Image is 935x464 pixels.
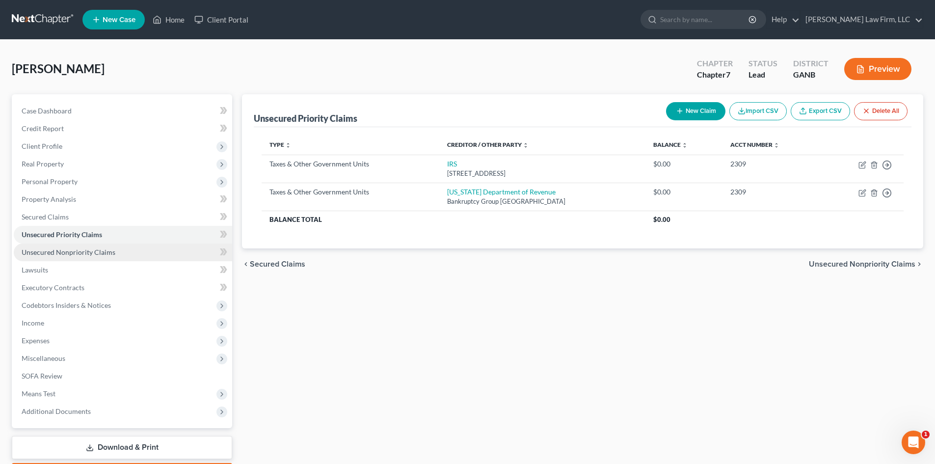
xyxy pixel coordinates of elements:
div: 2309 [730,159,814,169]
div: Status [748,58,777,69]
span: Real Property [22,160,64,168]
a: [PERSON_NAME] Law Firm, LLC [801,11,923,28]
a: Unsecured Nonpriority Claims [14,244,232,261]
i: chevron_left [242,260,250,268]
span: 7 [726,70,730,79]
span: Unsecured Priority Claims [22,230,102,239]
a: Lawsuits [14,261,232,279]
th: Balance Total [262,211,645,228]
span: Expenses [22,336,50,345]
i: unfold_more [682,142,688,148]
span: Client Profile [22,142,62,150]
span: $0.00 [653,216,670,223]
span: Unsecured Nonpriority Claims [809,260,915,268]
button: Preview [844,58,911,80]
a: Case Dashboard [14,102,232,120]
a: Creditor / Other Party unfold_more [447,141,529,148]
a: Secured Claims [14,208,232,226]
span: Property Analysis [22,195,76,203]
span: 1 [922,431,930,438]
span: Means Test [22,389,55,398]
button: chevron_left Secured Claims [242,260,305,268]
a: Credit Report [14,120,232,137]
span: Personal Property [22,177,78,186]
span: Secured Claims [22,213,69,221]
a: Unsecured Priority Claims [14,226,232,244]
i: unfold_more [523,142,529,148]
span: Income [22,319,44,327]
i: unfold_more [285,142,291,148]
div: $0.00 [653,159,715,169]
a: Export CSV [791,102,850,120]
a: Download & Print [12,436,232,459]
div: [STREET_ADDRESS] [447,169,638,178]
span: Miscellaneous [22,354,65,362]
div: Lead [748,69,777,81]
span: New Case [103,16,135,24]
a: Property Analysis [14,191,232,208]
span: [PERSON_NAME] [12,61,105,76]
div: Taxes & Other Government Units [269,187,431,197]
i: unfold_more [774,142,779,148]
span: Credit Report [22,124,64,133]
a: Executory Contracts [14,279,232,297]
div: Bankruptcy Group [GEOGRAPHIC_DATA] [447,197,638,206]
button: Import CSV [729,102,787,120]
span: SOFA Review [22,372,62,380]
iframe: Intercom live chat [902,431,925,454]
span: Executory Contracts [22,283,84,292]
div: 2309 [730,187,814,197]
input: Search by name... [660,10,750,28]
span: Case Dashboard [22,107,72,115]
a: Type unfold_more [269,141,291,148]
a: SOFA Review [14,367,232,385]
a: IRS [447,160,457,168]
div: GANB [793,69,828,81]
button: Unsecured Nonpriority Claims chevron_right [809,260,923,268]
span: Secured Claims [250,260,305,268]
button: New Claim [666,102,725,120]
span: Codebtors Insiders & Notices [22,301,111,309]
a: [US_STATE] Department of Revenue [447,188,556,196]
div: $0.00 [653,187,715,197]
a: Home [148,11,189,28]
div: Chapter [697,58,733,69]
a: Client Portal [189,11,253,28]
i: chevron_right [915,260,923,268]
div: District [793,58,828,69]
a: Help [767,11,800,28]
a: Balance unfold_more [653,141,688,148]
div: Taxes & Other Government Units [269,159,431,169]
a: Acct Number unfold_more [730,141,779,148]
button: Delete All [854,102,908,120]
span: Additional Documents [22,407,91,415]
div: Chapter [697,69,733,81]
span: Unsecured Nonpriority Claims [22,248,115,256]
div: Unsecured Priority Claims [254,112,357,124]
span: Lawsuits [22,266,48,274]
